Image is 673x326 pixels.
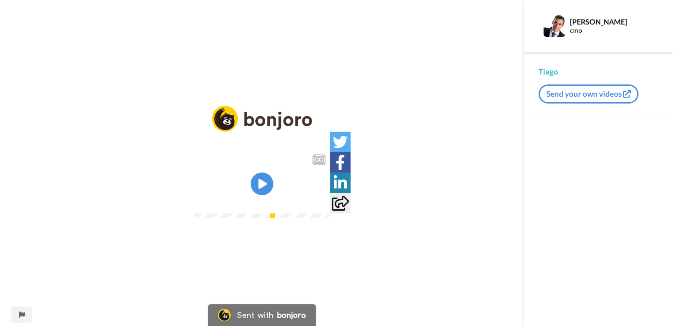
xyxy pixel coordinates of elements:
span: 0:00 [200,195,216,206]
div: CC [313,155,325,164]
img: Profile Image [544,15,565,37]
button: Send your own videos [539,84,638,104]
div: bonjoro [277,311,306,319]
div: Sent with [237,311,273,319]
span: / [218,195,221,206]
span: 1:26 [223,195,239,206]
img: Bonjoro Logo [218,309,231,321]
img: Full screen [313,196,322,205]
div: cmo [570,27,658,35]
a: Bonjoro LogoSent withbonjoro [208,304,316,326]
div: Tiago [539,66,658,77]
img: logo_full.png [212,106,312,132]
div: [PERSON_NAME] [570,17,658,26]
